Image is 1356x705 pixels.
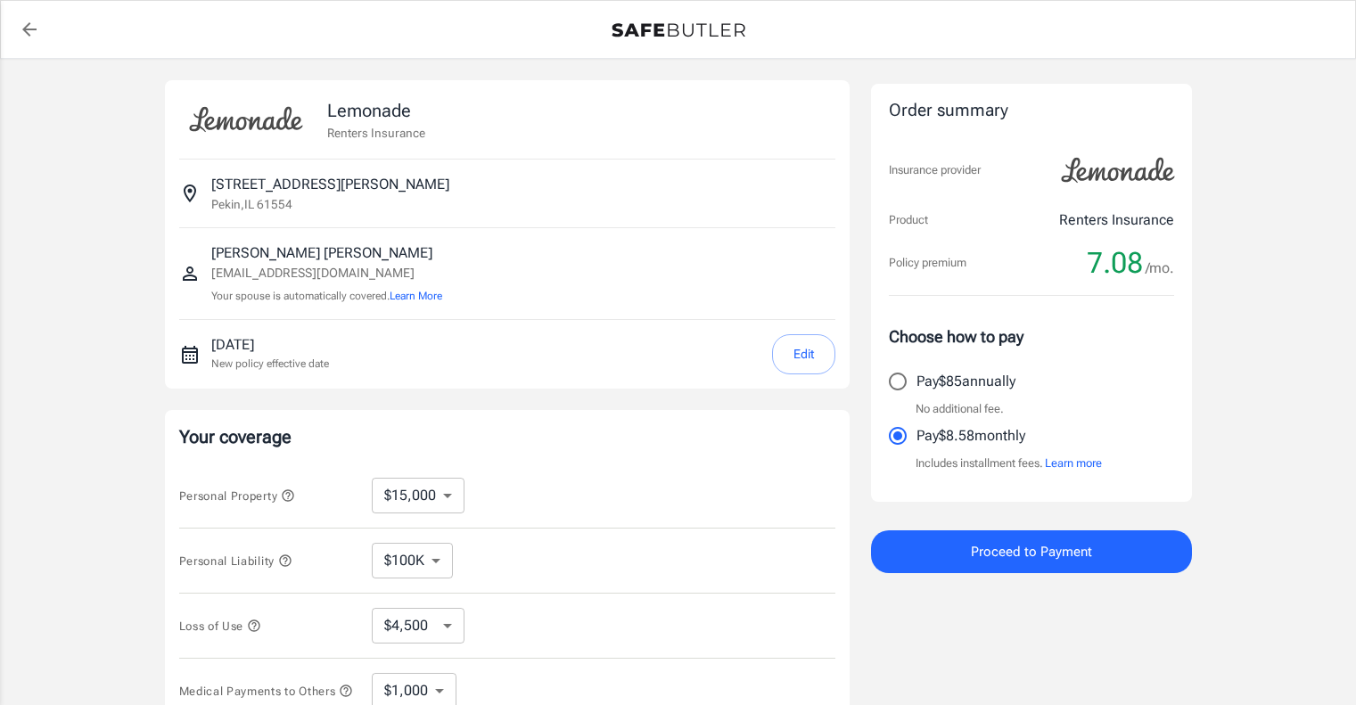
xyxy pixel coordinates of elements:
a: back to quotes [12,12,47,47]
p: Renters Insurance [327,124,425,142]
p: [EMAIL_ADDRESS][DOMAIN_NAME] [211,264,442,283]
p: New policy effective date [211,356,329,372]
p: Your coverage [179,424,835,449]
p: Product [889,211,928,229]
button: Medical Payments to Others [179,680,354,701]
span: Medical Payments to Others [179,685,354,698]
svg: New policy start date [179,344,201,365]
p: [DATE] [211,334,329,356]
button: Loss of Use [179,615,261,636]
p: Pay $85 annually [916,371,1015,392]
p: Choose how to pay [889,324,1174,348]
div: Order summary [889,98,1174,124]
img: Lemonade [1051,145,1185,195]
p: [STREET_ADDRESS][PERSON_NAME] [211,174,449,195]
p: Renters Insurance [1059,209,1174,231]
p: Policy premium [889,254,966,272]
p: Pay $8.58 monthly [916,425,1025,447]
button: Personal Property [179,485,295,506]
p: No additional fee. [916,400,1004,418]
img: Back to quotes [612,23,745,37]
button: Personal Liability [179,550,292,571]
p: Includes installment fees. [916,455,1102,472]
button: Learn More [390,288,442,304]
span: Personal Liability [179,554,292,568]
p: [PERSON_NAME] [PERSON_NAME] [211,242,442,264]
svg: Insured person [179,263,201,284]
button: Learn more [1045,455,1102,472]
button: Proceed to Payment [871,530,1192,573]
span: Personal Property [179,489,295,503]
p: Lemonade [327,97,425,124]
span: Proceed to Payment [971,540,1092,563]
span: 7.08 [1087,245,1143,281]
p: Your spouse is automatically covered. [211,288,442,305]
p: Pekin , IL 61554 [211,195,292,213]
span: /mo. [1146,256,1174,281]
svg: Insured address [179,183,201,204]
img: Lemonade [179,94,313,144]
span: Loss of Use [179,619,261,633]
button: Edit [772,334,835,374]
p: Insurance provider [889,161,981,179]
